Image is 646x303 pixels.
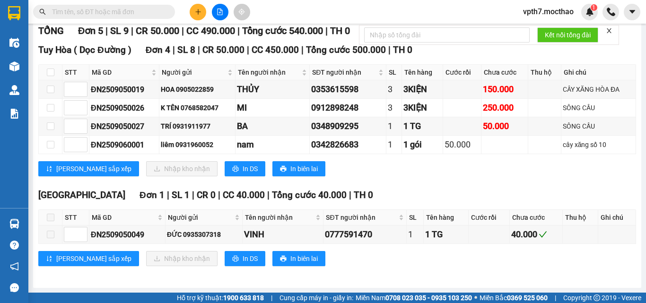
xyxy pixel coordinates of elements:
span: sort-ascending [46,165,52,173]
span: Đơn 1 [140,190,165,200]
span: printer [280,165,287,173]
div: 150.000 [483,83,526,96]
div: 1 [388,120,401,133]
th: Ghi chú [561,65,636,80]
td: VINH [243,225,323,244]
div: ĐN2509050027 [91,121,157,132]
span: Mã GD [92,212,156,223]
div: SÔNG CẦU [563,121,634,131]
span: Đơn 5 [78,25,103,36]
span: | [218,190,220,200]
th: Tên hàng [424,210,468,225]
span: | [555,293,556,303]
span: file-add [217,9,223,15]
div: 0353615598 [311,83,384,96]
img: logo-vxr [8,6,20,20]
button: aim [234,4,250,20]
span: SL 9 [110,25,129,36]
span: | [182,25,184,36]
td: BA [236,117,310,136]
img: solution-icon [9,109,19,119]
span: SL 1 [172,190,190,200]
span: Miền Bắc [480,293,548,303]
button: downloadNhập kho nhận [146,251,218,266]
div: 0348909295 [311,120,384,133]
img: icon-new-feature [585,8,594,16]
span: Tên người nhận [245,212,314,223]
div: SÔNG CẦU [563,103,634,113]
span: Cung cấp máy in - giấy in: [279,293,353,303]
span: SĐT người nhận [326,212,396,223]
span: Miền Nam [356,293,472,303]
th: Thu hộ [563,210,598,225]
div: ĐN2509050019 [91,84,157,95]
span: [GEOGRAPHIC_DATA] [38,190,125,200]
img: warehouse-icon [9,38,19,48]
span: copyright [594,294,600,301]
div: 3 [388,83,401,96]
span: TH 0 [354,190,373,200]
img: warehouse-icon [9,61,19,71]
span: CC 490.000 [186,25,235,36]
div: MI [237,101,308,114]
button: caret-down [624,4,640,20]
span: sort-ascending [46,255,52,263]
span: CR 50.000 [202,44,244,55]
img: phone-icon [607,8,615,16]
th: SL [386,65,402,80]
span: | [237,25,240,36]
span: [PERSON_NAME] sắp xếp [56,164,131,174]
span: aim [238,9,245,15]
th: SL [407,210,424,225]
th: STT [62,65,89,80]
span: | [173,44,175,55]
span: message [10,283,19,292]
span: | [247,44,249,55]
sup: 1 [591,4,597,11]
input: Nhập số tổng đài [364,27,530,43]
div: THỦY [237,83,308,96]
span: In DS [243,253,258,264]
div: 40.000 [511,228,561,241]
div: 1 [388,138,401,151]
div: ĐN2509060001 [91,139,157,151]
div: liêm 0931960052 [161,139,233,150]
span: In biên lai [290,164,318,174]
span: | [267,190,270,200]
span: caret-down [628,8,637,16]
strong: 0369 525 060 [507,294,548,302]
button: printerIn DS [225,161,265,176]
th: Chưa cước [481,65,528,80]
th: Cước rồi [469,210,510,225]
button: Kết nối tổng đài [537,27,598,43]
div: 50.000 [445,138,480,151]
button: sort-ascending[PERSON_NAME] sắp xếp [38,251,139,266]
span: | [325,25,328,36]
td: ĐN2509060001 [89,136,159,154]
div: HOA 0905022859 [161,84,233,95]
span: printer [280,255,287,263]
div: BA [237,120,308,133]
div: VINH [244,228,322,241]
div: ĐN2509050026 [91,102,157,114]
img: warehouse-icon [9,219,19,229]
span: check [539,230,547,239]
button: downloadNhập kho nhận [146,161,218,176]
span: Đơn 4 [146,44,171,55]
td: ĐN2509050026 [89,99,159,117]
td: 0912898248 [310,99,386,117]
span: | [301,44,304,55]
span: | [131,25,133,36]
span: search [39,9,46,15]
button: file-add [212,4,228,20]
span: | [349,190,351,200]
div: CÂY XĂNG HÒA ĐA [563,84,634,95]
div: 1 TG [425,228,466,241]
button: printerIn biên lai [272,161,325,176]
span: Tổng cước 500.000 [306,44,386,55]
span: Người gửi [162,67,225,78]
div: 1 [408,228,422,241]
td: 0777591470 [323,225,406,244]
span: TỔNG [38,25,64,36]
span: TH 0 [393,44,412,55]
